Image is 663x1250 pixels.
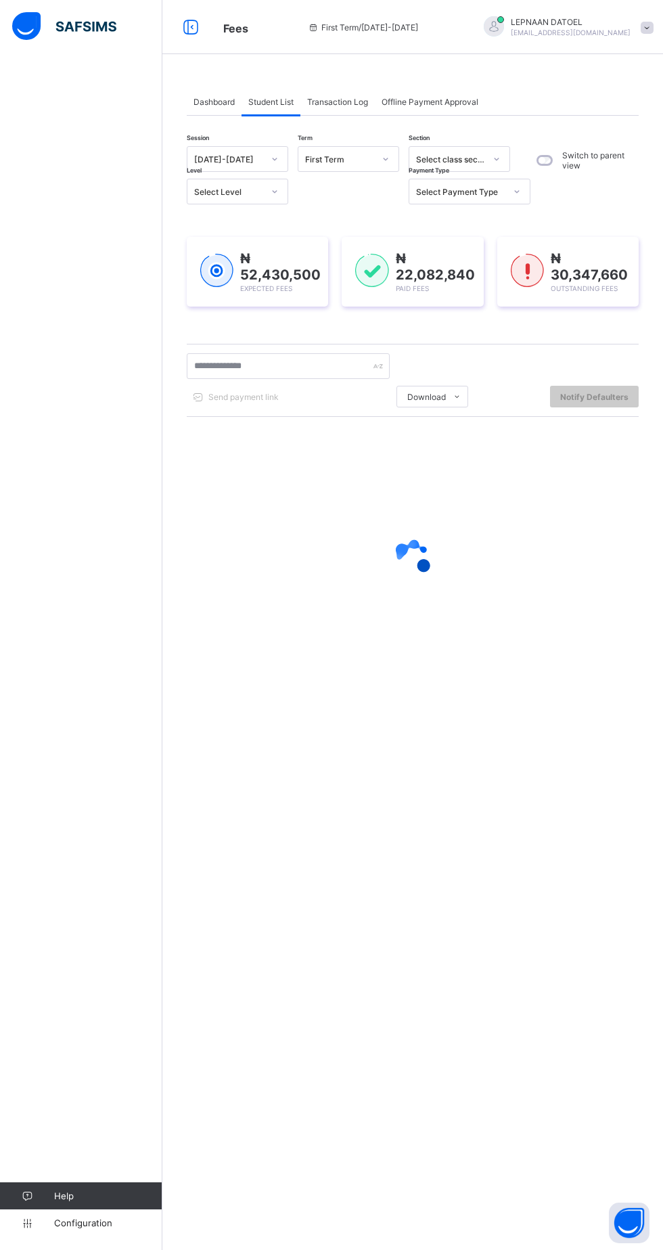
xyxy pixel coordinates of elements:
[416,154,485,164] div: Select class section
[194,187,263,197] div: Select Level
[511,254,544,288] img: outstanding-1.146d663e52f09953f639664a84e30106.svg
[407,392,446,402] span: Download
[609,1203,649,1243] button: Open asap
[470,16,660,39] div: LEPNAANDATOEL
[396,250,475,283] span: ₦ 22,082,840
[355,254,388,288] img: paid-1.3eb1404cbcb1d3b736510a26bbfa3ccb.svg
[12,12,116,41] img: safsims
[193,97,235,107] span: Dashboard
[248,97,294,107] span: Student List
[562,150,635,171] label: Switch to parent view
[240,250,321,283] span: ₦ 52,430,500
[54,1218,162,1228] span: Configuration
[396,284,429,292] span: Paid Fees
[298,134,313,141] span: Term
[560,392,628,402] span: Notify Defaulters
[308,22,418,32] span: session/term information
[187,166,202,174] span: Level
[551,284,618,292] span: Outstanding Fees
[194,154,263,164] div: [DATE]-[DATE]
[307,97,368,107] span: Transaction Log
[551,250,628,283] span: ₦ 30,347,660
[416,187,505,197] div: Select Payment Type
[54,1190,162,1201] span: Help
[409,134,430,141] span: Section
[240,284,292,292] span: Expected Fees
[511,28,631,37] span: [EMAIL_ADDRESS][DOMAIN_NAME]
[511,17,631,27] span: LEPNAAN DATOEL
[208,392,279,402] span: Send payment link
[187,134,209,141] span: Session
[223,22,248,35] span: Fees
[200,254,233,288] img: expected-1.03dd87d44185fb6c27cc9b2570c10499.svg
[409,166,449,174] span: Payment Type
[305,154,374,164] div: First Term
[382,97,478,107] span: Offline Payment Approval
